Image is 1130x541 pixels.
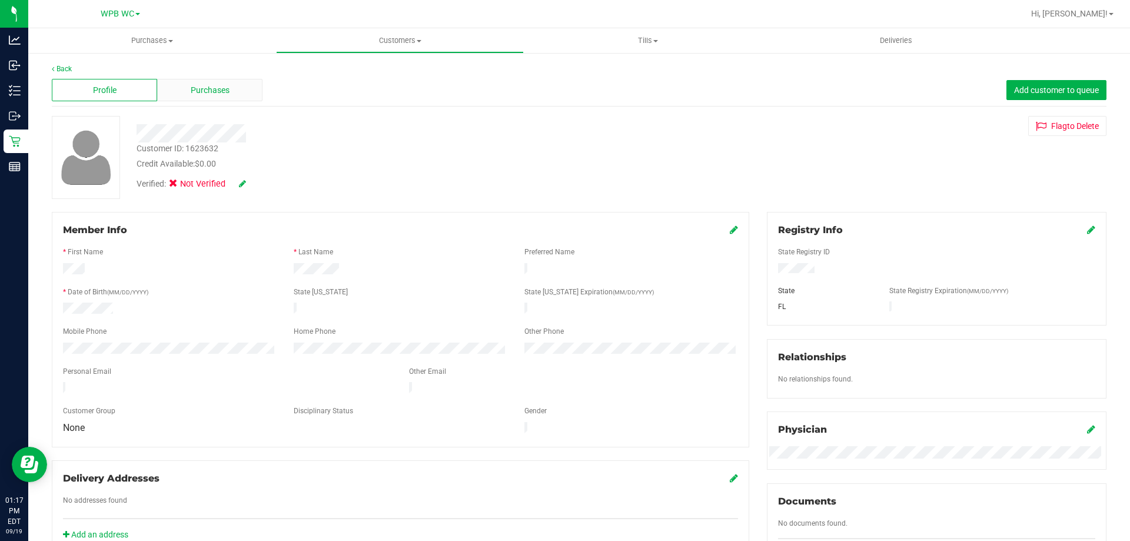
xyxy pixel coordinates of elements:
a: Tills [524,28,772,53]
label: Other Email [409,366,446,377]
a: Purchases [28,28,276,53]
p: 09/19 [5,527,23,536]
p: 01:17 PM EDT [5,495,23,527]
span: WPB WC [101,9,134,19]
span: Hi, [PERSON_NAME]! [1031,9,1108,18]
span: Profile [93,84,117,97]
label: Last Name [298,247,333,257]
label: State Registry ID [778,247,830,257]
span: Relationships [778,351,846,363]
div: Credit Available: [137,158,655,170]
div: Verified: [137,178,246,191]
span: Documents [778,496,836,507]
span: Physician [778,424,827,435]
label: Gender [524,406,547,416]
label: Personal Email [63,366,111,377]
a: Back [52,65,72,73]
label: State Registry Expiration [889,286,1008,296]
span: Purchases [191,84,230,97]
inline-svg: Analytics [9,34,21,46]
div: FL [769,301,881,312]
label: Customer Group [63,406,115,416]
label: Preferred Name [524,247,574,257]
iframe: Resource center [12,447,47,482]
label: Disciplinary Status [294,406,353,416]
div: State [769,286,881,296]
label: Date of Birth [68,287,148,297]
label: First Name [68,247,103,257]
label: Other Phone [524,326,564,337]
span: (MM/DD/YYYY) [613,289,654,296]
a: Add an address [63,530,128,539]
span: $0.00 [195,159,216,168]
span: Deliveries [864,35,928,46]
span: Tills [524,35,771,46]
button: Add customer to queue [1006,80,1106,100]
inline-svg: Inventory [9,85,21,97]
a: Customers [276,28,524,53]
inline-svg: Retail [9,135,21,147]
label: Mobile Phone [63,326,107,337]
label: No addresses found [63,495,127,506]
span: None [63,422,85,433]
button: Flagto Delete [1028,116,1106,136]
label: No relationships found. [778,374,853,384]
a: Deliveries [772,28,1020,53]
img: user-icon.png [55,127,117,188]
inline-svg: Inbound [9,59,21,71]
inline-svg: Reports [9,161,21,172]
span: Not Verified [180,178,227,191]
span: Delivery Addresses [63,473,159,484]
span: No documents found. [778,519,847,527]
label: Home Phone [294,326,335,337]
span: Customers [277,35,523,46]
span: (MM/DD/YYYY) [967,288,1008,294]
span: Purchases [28,35,276,46]
label: State [US_STATE] [294,287,348,297]
span: Add customer to queue [1014,85,1099,95]
div: Customer ID: 1623632 [137,142,218,155]
span: Member Info [63,224,127,235]
inline-svg: Outbound [9,110,21,122]
label: State [US_STATE] Expiration [524,287,654,297]
span: (MM/DD/YYYY) [107,289,148,296]
span: Registry Info [778,224,843,235]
